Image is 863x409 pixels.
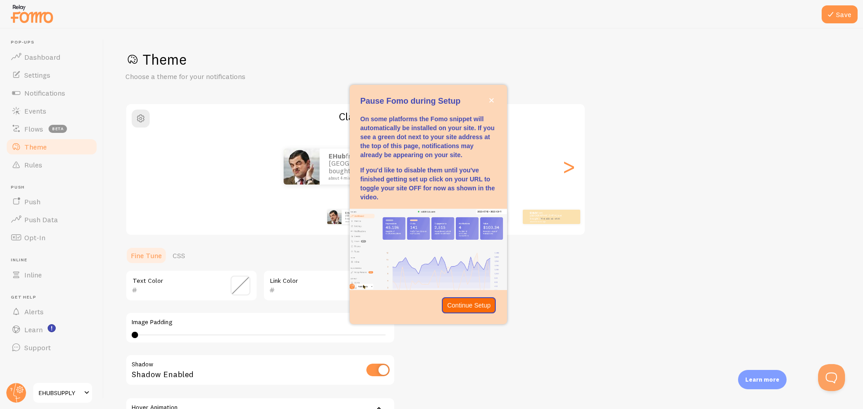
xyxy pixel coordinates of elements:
strong: eHub [329,152,346,160]
span: Learn [24,325,43,334]
span: Notifications [24,88,65,97]
h2: Classic [126,110,585,123]
span: Push [24,197,40,206]
a: CSS [167,246,191,264]
img: Fomo [327,210,342,224]
a: Events [5,102,98,120]
span: Dashboard [24,53,60,62]
span: Settings [24,70,50,79]
strong: eHub [530,211,537,215]
a: EHUBSUPPLY [32,382,93,404]
div: Learn more [738,370,787,389]
span: Support [24,343,51,352]
img: Fomo [284,149,320,185]
span: Inline [11,257,98,263]
a: Opt-In [5,229,98,246]
p: from [GEOGRAPHIC_DATA] just bought a [530,211,566,222]
p: Pause Fomo during Setup [360,96,496,107]
p: from [GEOGRAPHIC_DATA] just bought a [329,153,418,180]
span: beta [49,125,67,133]
span: Flows [24,124,43,133]
a: Flows beta [5,120,98,138]
a: Inline [5,266,98,284]
small: about 4 minutes ago [345,220,380,222]
div: Pause Fomo during Setup [350,85,507,324]
iframe: Help Scout Beacon - Open [818,364,845,391]
a: Theme [5,138,98,156]
img: fomo-relay-logo-orange.svg [9,2,54,25]
span: Events [24,106,46,115]
a: Alerts [5,303,98,321]
span: EHUBSUPPLY [39,387,81,398]
a: Rules [5,156,98,174]
p: On some platforms the Fomo snippet will automatically be installed on your site. If you see a gre... [360,114,496,159]
span: Push Data [24,215,58,224]
a: Notifications [5,84,98,102]
a: Settings [5,66,98,84]
a: Metallica t-shirt [541,217,560,220]
button: Continue Setup [442,297,496,313]
a: Push [5,193,98,211]
a: Fine Tune [125,246,167,264]
span: Opt-In [24,233,45,242]
p: Continue Setup [447,301,491,310]
p: Learn more [745,375,779,384]
a: Push Data [5,211,98,229]
a: Learn [5,321,98,339]
span: Rules [24,160,42,169]
label: Image Padding [132,318,389,326]
a: Dashboard [5,48,98,66]
strong: eHub [345,211,352,215]
p: Choose a theme for your notifications [125,71,341,82]
small: about 4 minutes ago [329,176,416,180]
h1: Theme [125,50,841,69]
p: from [GEOGRAPHIC_DATA] just bought a [345,211,381,222]
span: Pop-ups [11,40,98,45]
p: If you'd like to disable them until you've finished getting set up click on your URL to toggle yo... [360,166,496,202]
svg: <p>Watch New Feature Tutorials!</p> [48,324,56,332]
span: Get Help [11,295,98,300]
small: about 4 minutes ago [530,220,565,222]
div: Shadow Enabled [125,354,395,387]
span: Inline [24,270,42,279]
button: close, [487,96,496,105]
span: Push [11,185,98,190]
span: Alerts [24,307,44,316]
a: Support [5,339,98,356]
div: Next slide [563,134,574,199]
span: Theme [24,142,47,151]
